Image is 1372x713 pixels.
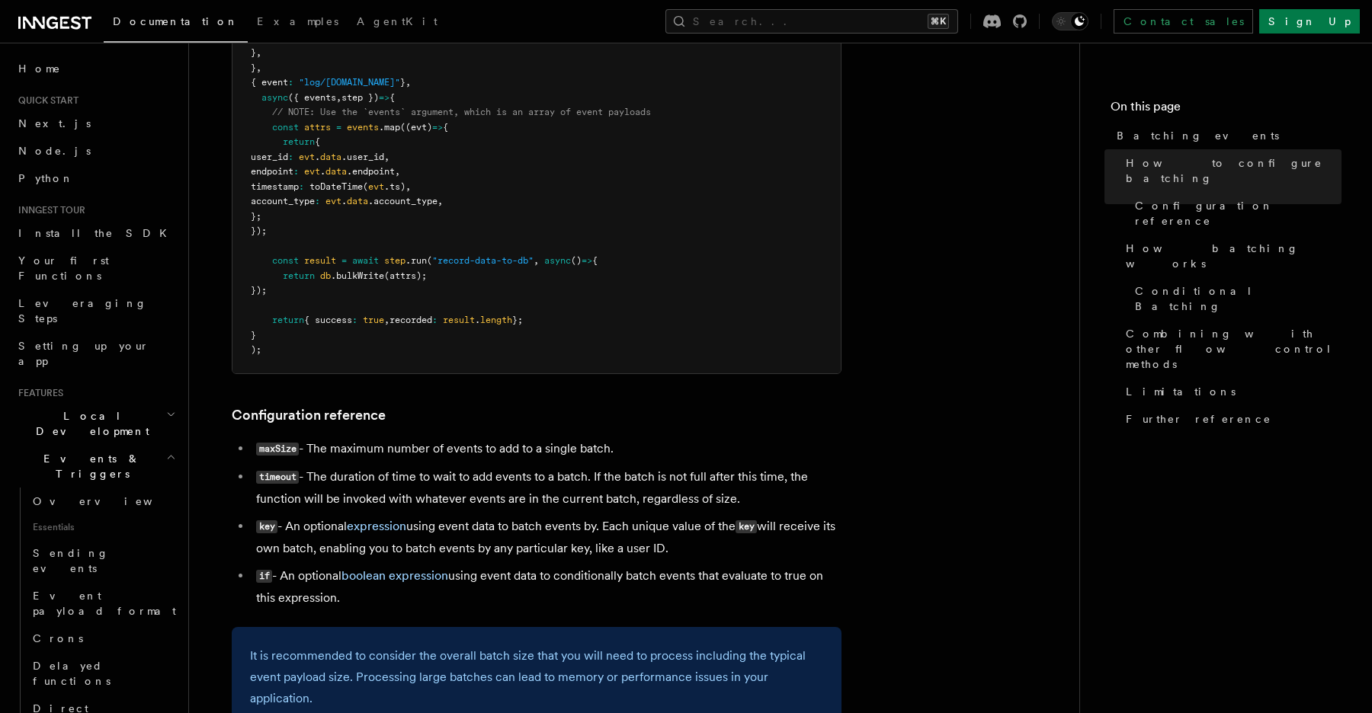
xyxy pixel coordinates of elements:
[571,255,582,266] span: ()
[12,110,179,137] a: Next.js
[251,62,256,73] span: }
[379,122,400,133] span: .map
[544,255,571,266] span: async
[1120,149,1342,192] a: How to configure batching
[299,181,304,192] span: :
[336,122,341,133] span: =
[1114,9,1253,34] a: Contact sales
[347,196,368,206] span: data
[33,632,83,644] span: Crons
[347,519,406,533] a: expression
[368,196,438,206] span: .account_type
[12,445,179,488] button: Events & Triggers
[347,122,379,133] span: events
[1111,122,1342,149] a: Batching events
[252,438,841,460] li: - The maximum number of events to add to a single batch.
[272,315,304,325] span: return
[443,315,475,325] span: result
[18,172,74,184] span: Python
[432,315,438,325] span: :
[534,255,539,266] span: ,
[379,92,389,103] span: =>
[18,117,91,129] span: Next.js
[251,166,293,177] span: endpoint
[1126,384,1236,399] span: Limitations
[443,122,448,133] span: {
[325,166,347,177] span: data
[665,9,958,34] button: Search...⌘K
[352,315,357,325] span: :
[1126,411,1271,427] span: Further reference
[363,181,368,192] span: (
[406,181,411,192] span: ,
[1126,155,1342,186] span: How to configure batching
[1129,192,1342,235] a: Configuration reference
[357,15,438,27] span: AgentKit
[251,211,261,222] span: };
[288,77,293,88] span: :
[251,77,288,88] span: { event
[928,14,949,29] kbd: ⌘K
[27,582,179,625] a: Event payload format
[1126,326,1342,372] span: Combining with other flow control methods
[320,152,341,162] span: data
[352,255,379,266] span: await
[480,315,512,325] span: length
[252,516,841,559] li: - An optional using event data to batch events by. Each unique value of the will receive its own ...
[283,270,315,281] span: return
[248,5,348,41] a: Examples
[232,404,386,426] a: Configuration reference
[257,15,338,27] span: Examples
[341,568,448,583] a: boolean expression
[252,565,841,609] li: - An optional using event data to conditionally batch events that evaluate to true on this expres...
[251,152,288,162] span: user_id
[304,255,336,266] span: result
[400,122,432,133] span: ((evt)
[272,255,299,266] span: const
[33,495,190,507] span: Overview
[395,166,400,177] span: ,
[582,255,592,266] span: =>
[256,520,277,533] code: key
[12,332,179,375] a: Setting up your app
[288,152,293,162] span: :
[384,152,389,162] span: ,
[400,77,406,88] span: }
[341,152,384,162] span: .user_id
[304,166,320,177] span: evt
[251,285,267,296] span: });
[27,515,179,539] span: Essentials
[389,92,395,103] span: {
[348,5,447,41] a: AgentKit
[12,219,179,247] a: Install the SDK
[325,196,341,206] span: evt
[1052,12,1088,30] button: Toggle dark mode
[384,315,389,325] span: ,
[12,289,179,332] a: Leveraging Steps
[1135,283,1342,314] span: Conditional Batching
[368,181,384,192] span: evt
[432,255,534,266] span: "record-data-to-db"
[304,122,331,133] span: attrs
[12,402,179,445] button: Local Development
[1126,241,1342,271] span: How batching works
[251,225,267,236] span: });
[33,590,176,617] span: Event payload format
[12,247,179,289] a: Your first Functions
[299,152,315,162] span: evt
[347,166,395,177] span: .endpoint
[27,539,179,582] a: Sending events
[475,315,480,325] span: .
[341,92,379,103] span: step })
[18,254,109,282] span: Your first Functions
[341,196,347,206] span: .
[1117,128,1279,143] span: Batching events
[384,270,427,281] span: (attrs);
[1111,98,1342,122] h4: On this page
[272,122,299,133] span: const
[256,471,299,484] code: timeout
[18,340,149,367] span: Setting up your app
[104,5,248,43] a: Documentation
[363,315,384,325] span: true
[251,181,299,192] span: timestamp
